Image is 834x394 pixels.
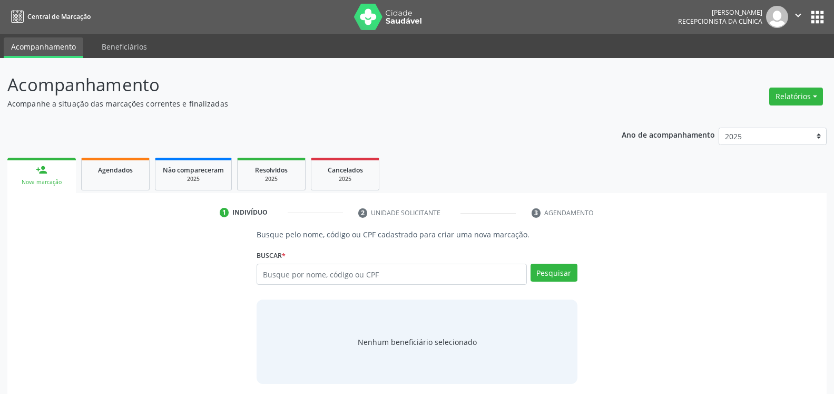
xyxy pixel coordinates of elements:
p: Acompanhamento [7,72,581,98]
div: person_add [36,164,47,176]
button: apps [808,8,827,26]
span: Resolvidos [255,166,288,175]
span: Não compareceram [163,166,224,175]
p: Acompanhe a situação das marcações correntes e finalizadas [7,98,581,109]
a: Beneficiários [94,37,154,56]
a: Central de Marcação [7,8,91,25]
button: Relatórios [769,88,823,105]
p: Ano de acompanhamento [622,128,715,141]
div: 2025 [163,175,224,183]
span: Recepcionista da clínica [678,17,762,26]
label: Buscar [257,247,286,264]
i:  [792,9,804,21]
span: Cancelados [328,166,363,175]
span: Agendados [98,166,133,175]
span: Nenhum beneficiário selecionado [358,337,477,348]
div: 1 [220,208,229,217]
img: img [766,6,788,28]
p: Busque pelo nome, código ou CPF cadastrado para criar uma nova marcação. [257,229,577,240]
button:  [788,6,808,28]
div: Indivíduo [232,208,268,217]
div: 2025 [319,175,371,183]
a: Acompanhamento [4,37,83,58]
div: [PERSON_NAME] [678,8,762,17]
span: Central de Marcação [27,12,91,21]
button: Pesquisar [531,264,577,282]
div: 2025 [245,175,298,183]
div: Nova marcação [15,178,68,186]
input: Busque por nome, código ou CPF [257,264,526,285]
